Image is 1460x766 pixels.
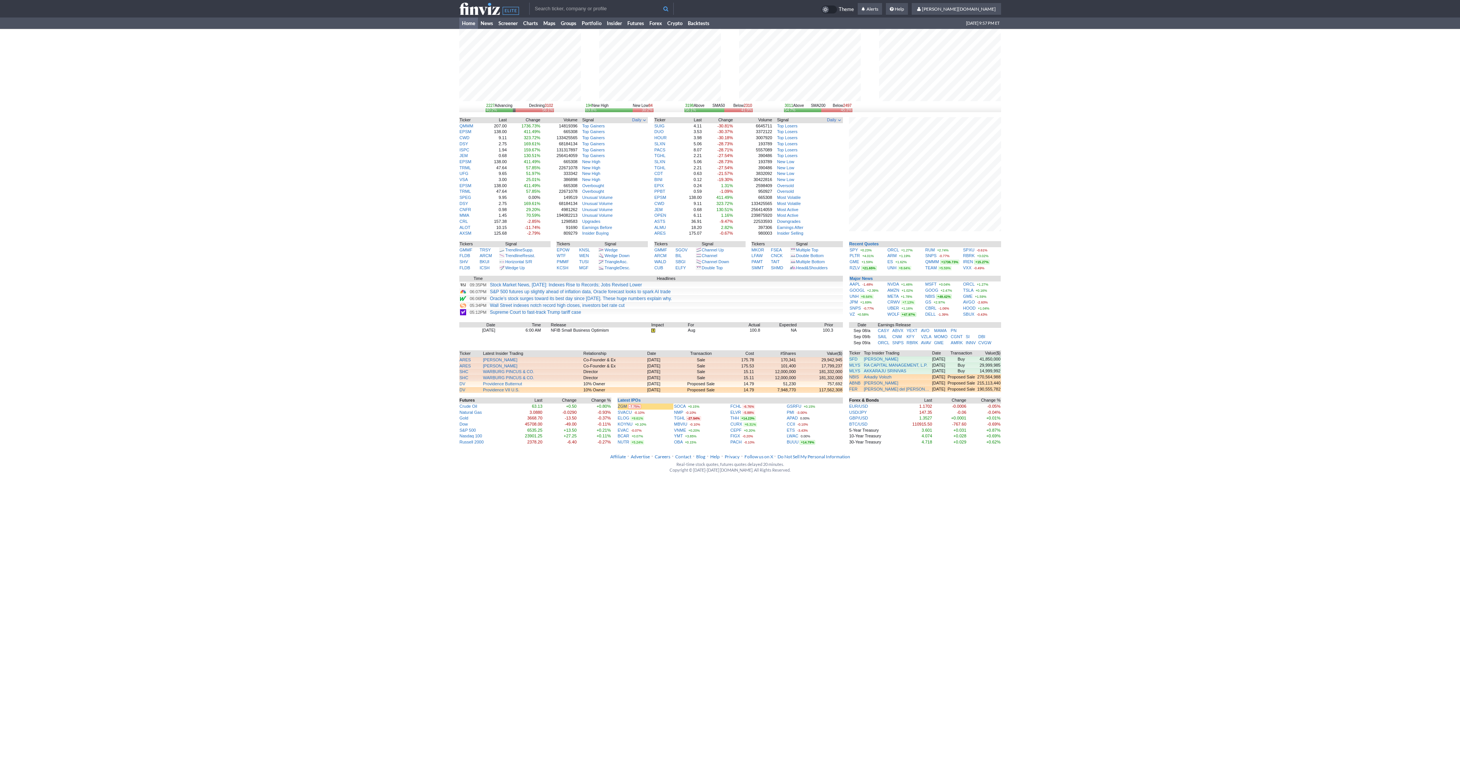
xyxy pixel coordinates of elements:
[479,253,492,258] a: ARCM
[505,259,532,264] a: Horizontal S/R
[654,171,663,176] a: CDT
[459,17,478,29] a: Home
[787,440,798,444] a: BUUU
[460,358,471,362] a: ARES
[752,259,763,264] a: PAMT
[925,265,937,270] a: TEAM
[618,434,630,438] a: BCAR
[460,416,468,420] a: Gold
[582,148,605,152] a: Top Gainers
[966,340,976,345] a: INNV
[618,440,630,444] a: NUTR
[921,328,929,333] a: AVO
[963,306,976,310] a: HOOD
[685,17,712,29] a: Backtests
[878,334,887,339] a: SAIL
[777,189,794,194] a: Oversold
[963,259,973,264] a: IREN
[582,207,613,212] a: Unusual Volume
[654,213,666,218] a: OPEN
[777,159,794,164] a: New Low
[460,148,470,152] a: ISPC
[777,183,794,188] a: Oversold
[710,454,720,459] a: Help
[864,374,892,380] a: Arkadiy Volozh
[777,195,801,200] a: Most Volatile
[787,404,801,408] a: GSRFU
[460,440,484,444] a: Russell 2000
[505,265,525,270] a: Wedge Up
[850,282,860,286] a: AAPL
[579,248,590,252] a: KNSL
[864,368,906,374] a: AKKARAJU SRINIVAS
[777,213,798,218] a: Most Active
[490,289,671,294] a: S&P 500 futures up slightly ahead of inflation data, Oracle forecast looks to spark AI trade
[654,231,666,235] a: ARES
[787,434,798,438] a: LWAC
[618,416,630,420] a: ELOG
[864,380,898,386] a: [PERSON_NAME]
[787,410,794,415] a: PMI
[490,303,625,308] a: Wall Street indexes notch record high closes, investors bet rate cut
[582,195,613,200] a: Unusual Volume
[558,17,579,29] a: Groups
[460,428,476,432] a: S&P 500
[460,124,473,128] a: QMMM
[778,454,850,459] a: Do Not Sell My Personal Information
[849,387,858,391] a: FER
[654,248,667,252] a: GMMF
[582,213,613,218] a: Unusual Volume
[951,334,963,339] a: CGNT
[878,328,889,333] a: CASY
[460,171,468,176] a: UFG
[582,231,609,235] a: Insider Buying
[647,17,665,29] a: Forex
[752,265,764,270] a: SMMT
[921,334,932,339] a: VZLA
[777,153,798,158] a: Top Losers
[912,3,1001,15] a: [PERSON_NAME][DOMAIN_NAME]
[582,219,600,224] a: Upgrades
[654,253,667,258] a: ARCM
[925,259,939,264] a: QMMM
[730,416,739,420] a: THH
[849,357,858,361] a: SFD
[582,225,612,230] a: Earnings Before
[963,253,975,258] a: RBRK
[460,259,468,264] a: SHV
[922,6,996,12] span: [PERSON_NAME][DOMAIN_NAME]
[654,225,666,230] a: ALMU
[605,253,630,258] a: Wedge Down
[654,148,665,152] a: PACS
[579,253,589,258] a: WEN
[850,253,860,258] a: PLTR
[460,225,471,230] a: ALOT
[529,3,674,15] input: Search ticker, company or profile
[557,259,569,264] a: PMMF
[505,253,522,258] span: Trendline
[674,410,683,415] a: NMP
[892,328,903,333] a: ABVX
[892,340,904,345] a: SNPS
[777,219,801,224] a: Downgrades
[490,296,672,301] a: Oracle’s stock surges toward its best day since [DATE]. These huge numbers explain why.
[925,253,937,258] a: SNPS
[618,410,632,415] a: SVACU
[541,17,558,29] a: Maps
[505,253,535,258] a: TrendlineResist.
[605,265,630,270] a: TriangleDesc.
[966,17,1000,29] span: [DATE] 9:57 PM ET
[665,17,685,29] a: Crypto
[582,171,600,176] a: New High
[886,3,908,15] a: Help
[460,219,468,224] a: CRL
[787,416,798,420] a: APAD
[849,363,860,367] a: MLYS
[702,265,723,270] a: Double Top
[887,288,899,292] a: AMZN
[854,334,870,339] a: Sep 09/b
[605,259,628,264] a: TriangleAsc.
[460,159,471,164] a: EPSM
[887,306,899,310] a: UBER
[460,195,471,200] a: SPEG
